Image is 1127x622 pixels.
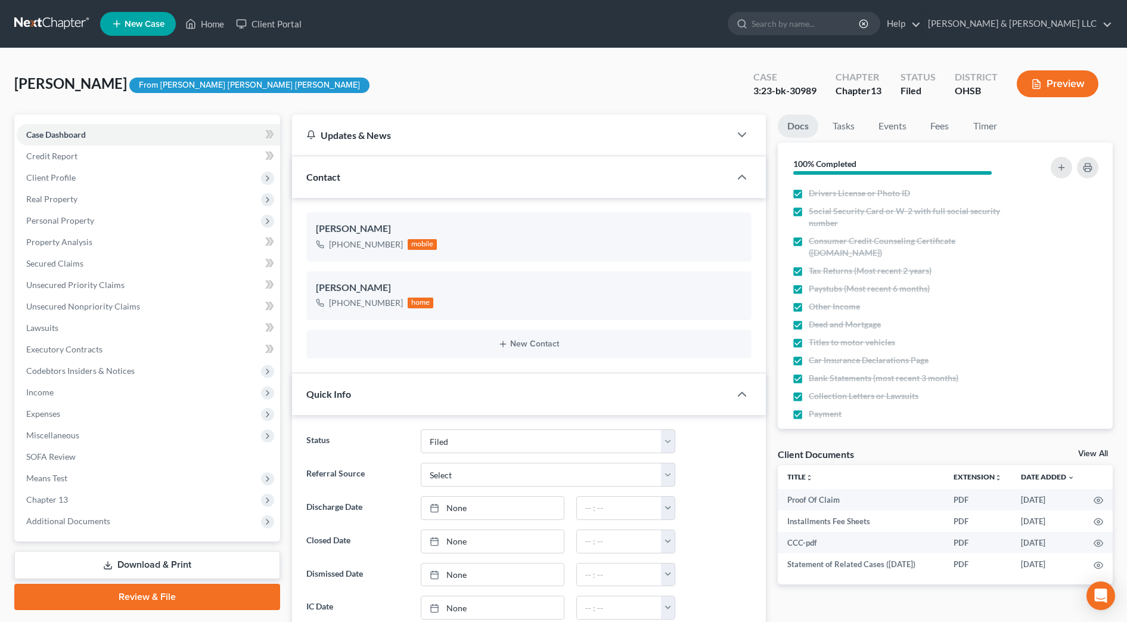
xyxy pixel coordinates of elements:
a: Docs [778,115,818,138]
span: Drivers License or Photo ID [809,187,910,199]
span: Unsecured Priority Claims [26,280,125,290]
div: [PERSON_NAME] [316,222,742,236]
input: -- : -- [577,596,662,619]
td: [DATE] [1011,553,1084,575]
span: Expenses [26,409,60,419]
a: Fees [921,115,959,138]
a: SOFA Review [17,446,280,468]
td: PDF [944,532,1011,553]
div: Filed [901,84,936,98]
input: -- : -- [577,530,662,553]
span: 13 [871,85,881,96]
a: Timer [964,115,1007,138]
div: Status [901,70,936,84]
button: New Contact [316,339,742,349]
div: Open Intercom Messenger [1086,581,1115,610]
input: Search by name... [752,13,861,35]
i: unfold_more [995,474,1002,481]
span: Secured Claims [26,258,83,268]
span: Bank Statements (most recent 3 months) [809,372,958,384]
div: Chapter [836,70,881,84]
span: Contact [306,171,340,182]
label: Referral Source [300,463,415,487]
div: OHSB [955,84,998,98]
a: Tasks [823,115,864,138]
td: PDF [944,489,1011,510]
a: None [421,497,564,519]
td: Installments Fee Sheets [778,510,944,532]
span: Client Profile [26,172,76,182]
span: Tax Returns (Most recent 2 years) [809,265,932,277]
a: Titleunfold_more [787,472,813,481]
a: Home [179,13,230,35]
i: unfold_more [806,474,813,481]
span: Paystubs (Most recent 6 months) [809,283,930,295]
span: Credit Report [26,151,77,161]
td: [DATE] [1011,532,1084,553]
div: District [955,70,998,84]
a: Review & File [14,584,280,610]
span: SOFA Review [26,451,76,462]
span: New Case [125,20,164,29]
span: Chapter 13 [26,494,68,505]
label: Discharge Date [300,496,415,520]
a: Lawsuits [17,317,280,339]
div: [PHONE_NUMBER] [329,239,403,250]
span: Case Dashboard [26,129,86,140]
td: PDF [944,553,1011,575]
input: -- : -- [577,564,662,586]
a: Help [881,13,921,35]
div: mobile [408,239,437,250]
td: CCC-pdf [778,532,944,553]
div: Updates & News [306,129,716,141]
a: Date Added expand_more [1021,472,1075,481]
div: [PERSON_NAME] [316,281,742,295]
a: View All [1078,450,1108,458]
span: Unsecured Nonpriority Claims [26,301,140,311]
span: Lawsuits [26,323,58,333]
a: Credit Report [17,146,280,167]
a: Executory Contracts [17,339,280,360]
span: Social Security Card or W-2 with full social security number [809,205,1019,229]
td: PDF [944,510,1011,532]
span: Codebtors Insiders & Notices [26,366,135,376]
a: Unsecured Nonpriority Claims [17,296,280,317]
label: Dismissed Date [300,563,415,587]
span: Executory Contracts [26,344,103,354]
div: [PHONE_NUMBER] [329,297,403,309]
span: Additional Documents [26,516,110,526]
span: Other Income [809,301,860,312]
a: Download & Print [14,551,280,579]
i: expand_more [1067,474,1075,481]
a: None [421,530,564,553]
span: Quick Info [306,388,351,400]
span: Payment [809,408,842,420]
td: Statement of Related Cases ([DATE]) [778,553,944,575]
span: Personal Property [26,215,94,225]
div: Client Documents [778,448,854,460]
span: Miscellaneous [26,430,79,440]
a: Case Dashboard [17,124,280,146]
span: Property Analysis [26,237,92,247]
label: IC Date [300,596,415,620]
span: Means Test [26,473,67,483]
a: Property Analysis [17,231,280,253]
td: [DATE] [1011,489,1084,510]
div: Case [753,70,816,84]
span: Real Property [26,194,77,204]
span: Titles to motor vehicles [809,336,895,348]
span: Deed and Mortgage [809,318,881,330]
div: From [PERSON_NAME] [PERSON_NAME] [PERSON_NAME] [129,78,370,94]
strong: 100% Completed [793,159,856,169]
label: Closed Date [300,530,415,553]
td: [DATE] [1011,510,1084,532]
span: Car Insurance Declarations Page [809,354,929,366]
a: Client Portal [230,13,308,35]
span: Income [26,387,54,397]
span: [PERSON_NAME] [14,75,127,92]
a: Unsecured Priority Claims [17,274,280,296]
a: Secured Claims [17,253,280,274]
a: None [421,564,564,586]
div: 3:23-bk-30989 [753,84,816,98]
span: Collection Letters or Lawsuits [809,390,918,402]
